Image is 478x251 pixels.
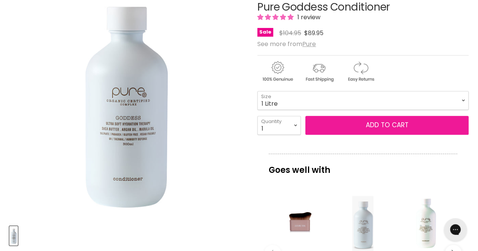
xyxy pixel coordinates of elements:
[257,60,297,83] img: genuine.gif
[8,224,247,245] div: Product thumbnails
[9,226,18,245] button: Pure Goddess Conditioner
[10,227,17,245] img: Pure Goddess Conditioner
[305,116,469,135] button: Add to cart
[257,13,295,22] span: 5.00 stars
[257,116,301,135] select: Quantity
[257,28,273,37] span: Sale
[257,2,469,13] h1: Pure Goddess Conditioner
[299,60,339,83] img: shipping.gif
[440,216,470,243] iframe: Gorgias live chat messenger
[269,154,457,179] p: Goes well with
[257,40,316,48] span: See more from
[340,60,381,83] img: returns.gif
[295,13,320,22] span: 1 review
[304,29,323,37] span: $89.95
[279,29,301,37] span: $104.95
[302,40,316,48] a: Pure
